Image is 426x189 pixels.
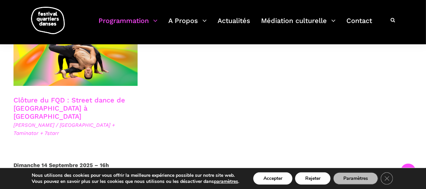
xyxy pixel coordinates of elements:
button: Rejeter [295,172,331,185]
a: Actualités [218,15,250,35]
a: Clôture du FQD : Street dance de [GEOGRAPHIC_DATA] à [GEOGRAPHIC_DATA] [13,96,125,120]
a: Programmation [98,15,158,35]
button: Close GDPR Cookie Banner [381,172,393,185]
a: A Propos [168,15,207,35]
span: [PERSON_NAME] / [GEOGRAPHIC_DATA] + Taminator + 7starr [13,121,138,137]
p: Nous utilisons des cookies pour vous offrir la meilleure expérience possible sur notre site web. [32,172,239,179]
button: Paramètres [333,172,378,185]
p: Studio-Théâtre des Grands Ballets Canadiens [13,161,138,178]
a: Médiation culturelle [261,15,336,35]
a: Contact [346,15,372,35]
button: paramètres [214,179,238,185]
strong: Dimanche 14 Septembre 2025 – 16h [13,162,109,168]
img: logo-fqd-med [31,7,65,34]
p: Vous pouvez en savoir plus sur les cookies que nous utilisons ou les désactiver dans . [32,179,239,185]
button: Accepter [253,172,292,185]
